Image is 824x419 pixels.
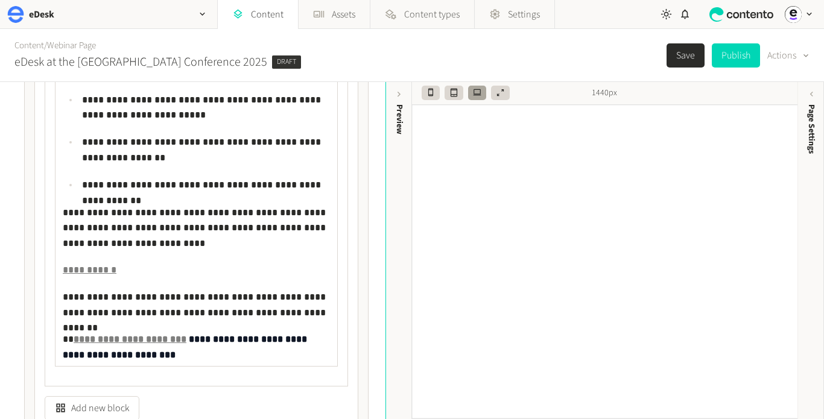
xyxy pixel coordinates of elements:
[767,43,810,68] button: Actions
[404,7,460,22] span: Content types
[785,6,802,23] img: Unni Nambiar
[667,43,705,68] button: Save
[7,6,24,23] img: eDesk
[14,53,267,71] h2: eDesk at the [GEOGRAPHIC_DATA] Conference 2025
[29,7,54,22] h2: eDesk
[712,43,760,68] button: Publish
[14,39,44,52] a: Content
[393,104,406,134] div: Preview
[805,104,818,154] span: Page Settings
[272,55,301,69] span: Draft
[44,39,47,52] span: /
[592,87,617,99] span: 1440px
[47,39,96,52] a: Webinar Page
[508,7,540,22] span: Settings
